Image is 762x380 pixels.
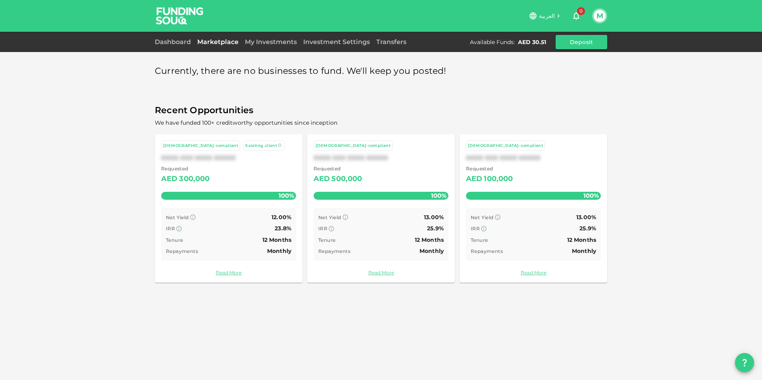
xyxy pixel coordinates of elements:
[373,38,410,46] a: Transfers
[318,237,335,243] span: Tenure
[331,173,362,185] div: 500,000
[155,134,302,283] a: [DEMOGRAPHIC_DATA]-compliant Existing clientXXXX XXX XXXX XXXXX Requested AED300,000100% Net Yiel...
[568,8,584,24] button: 0
[314,154,448,162] div: XXXX XXX XXXX XXXXX
[468,143,543,149] div: [DEMOGRAPHIC_DATA]-compliant
[576,214,596,221] span: 13.00%
[316,143,391,149] div: [DEMOGRAPHIC_DATA]-compliant
[161,173,177,185] div: AED
[314,165,362,173] span: Requested
[419,247,444,255] span: Monthly
[466,269,601,276] a: Read More
[518,38,546,46] div: AED 30.51
[161,165,210,173] span: Requested
[307,134,455,283] a: [DEMOGRAPHIC_DATA]-compliantXXXX XXX XXXX XXXXX Requested AED500,000100% Net Yield 13.00% IRR 25....
[161,269,296,276] a: Read More
[577,7,585,15] span: 0
[415,236,444,243] span: 12 Months
[460,134,607,283] a: [DEMOGRAPHIC_DATA]-compliantXXXX XXX XXXX XXXXX Requested AED100,000100% Net Yield 13.00% IRR 25....
[166,237,183,243] span: Tenure
[242,38,300,46] a: My Investments
[471,237,488,243] span: Tenure
[567,236,596,243] span: 12 Months
[466,154,601,162] div: XXXX XXX XXXX XXXXX
[318,248,350,254] span: Repayments
[581,190,601,201] span: 100%
[470,38,515,46] div: Available Funds :
[245,143,277,148] span: Existing client
[179,173,210,185] div: 300,000
[267,247,291,255] span: Monthly
[539,12,555,19] span: العربية
[155,103,607,118] span: Recent Opportunities
[318,214,341,220] span: Net Yield
[484,173,513,185] div: 100,000
[471,214,494,220] span: Net Yield
[429,190,448,201] span: 100%
[314,269,448,276] a: Read More
[471,248,503,254] span: Repayments
[155,119,337,126] span: We have funded 100+ creditworthy opportunities since inception
[194,38,242,46] a: Marketplace
[155,64,446,79] span: Currently, there are no businesses to fund. We'll keep you posted!
[318,226,327,231] span: IRR
[300,38,373,46] a: Investment Settings
[556,35,607,49] button: Deposit
[271,214,291,221] span: 12.00%
[314,173,330,185] div: AED
[572,247,596,255] span: Monthly
[262,236,291,243] span: 12 Months
[277,190,296,201] span: 100%
[466,173,482,185] div: AED
[166,226,175,231] span: IRR
[594,10,606,22] button: M
[163,143,238,149] div: [DEMOGRAPHIC_DATA]-compliant
[735,353,754,372] button: question
[155,38,194,46] a: Dashboard
[275,225,291,232] span: 23.8%
[161,154,296,162] div: XXXX XXX XXXX XXXXX
[471,226,480,231] span: IRR
[579,225,596,232] span: 25.9%
[166,214,189,220] span: Net Yield
[424,214,444,221] span: 13.00%
[166,248,198,254] span: Repayments
[427,225,444,232] span: 25.9%
[466,165,513,173] span: Requested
